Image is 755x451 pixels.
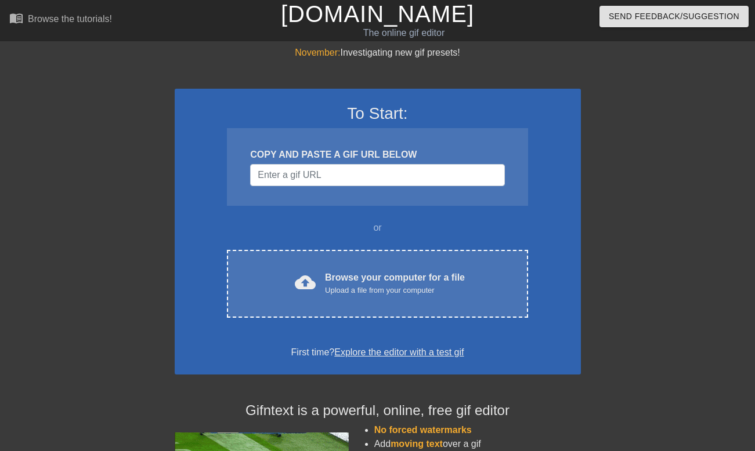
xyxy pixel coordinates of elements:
div: Upload a file from your computer [325,285,465,296]
div: The online gif editor [258,26,551,40]
span: cloud_upload [295,272,316,293]
div: Browse your computer for a file [325,271,465,296]
h3: To Start: [190,104,566,123]
a: Explore the editor with a test gif [334,347,464,357]
a: Browse the tutorials! [9,11,112,29]
div: Browse the tutorials! [28,14,112,24]
span: No forced watermarks [374,425,472,435]
input: Username [250,164,504,186]
div: Investigating new gif presets! [175,46,581,60]
span: Send Feedback/Suggestion [609,9,739,24]
span: menu_book [9,11,23,25]
div: COPY AND PASTE A GIF URL BELOW [250,148,504,162]
span: November: [295,48,340,57]
span: moving text [391,439,443,449]
div: or [205,221,551,235]
a: [DOMAIN_NAME] [281,1,474,27]
button: Send Feedback/Suggestion [599,6,749,27]
li: Add over a gif [374,437,581,451]
div: First time? [190,345,566,359]
h4: Gifntext is a powerful, online, free gif editor [175,402,581,419]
